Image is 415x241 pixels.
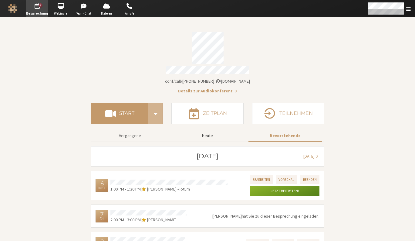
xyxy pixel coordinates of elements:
span: Webinare [50,11,71,16]
div: | [110,217,187,223]
h4: Start [119,111,134,116]
button: Bevorstehende [248,130,322,141]
h3: [DATE] [197,153,218,160]
button: Start [91,103,148,124]
span: Besprechung [26,11,48,16]
span: Anrufe [119,11,140,16]
button: Vergangene [93,130,167,141]
span: 1:00 PM - 1:30 PM [110,186,141,192]
iframe: Chat [400,225,410,237]
img: Iotum [8,4,17,13]
div: Mo. [98,186,106,190]
span: [PERSON_NAME] [147,217,177,222]
button: Bearbeiten [250,175,273,184]
div: 7 [100,212,104,217]
span: 2:00 PM - 3:00 PM [110,217,141,222]
div: | [110,186,228,192]
button: Teilnehmen [252,103,324,124]
h4: Teilnehmen [279,111,313,116]
span: Dateien [96,11,117,16]
button: Beenden [300,175,319,184]
span: [PERSON_NAME] - iotum [147,186,190,192]
button: Jetzt beitreten! [250,186,319,196]
div: 6 [100,181,104,186]
button: Heute [171,130,244,141]
button: Kopieren des Links zu meinem BesprechungsraumKopieren des Links zu meinem Besprechungsraum [165,78,250,84]
p: hat Sie zu dieser Besprechung eingeladen. [212,213,319,219]
span: Kopieren des Links zu meinem Besprechungsraum [165,78,250,84]
span: [DATE] [303,153,315,159]
button: [DATE] [300,151,322,162]
button: Vorschau [276,175,297,184]
section: Kontodaten [91,28,324,94]
div: Start conference options [148,103,163,124]
span: [PERSON_NAME] [212,213,242,219]
div: 1 [39,3,43,8]
button: Details zur Audiokonferenz [178,88,237,94]
button: Zeitplan [171,103,243,124]
div: Dienstag, 7. Oktober 2025 14:00 [96,210,108,222]
div: Di. [100,217,105,221]
span: Team-Chat [73,11,94,16]
div: Montag, 6. Oktober 2025 13:00 [96,179,108,192]
h4: Zeitplan [203,111,227,116]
